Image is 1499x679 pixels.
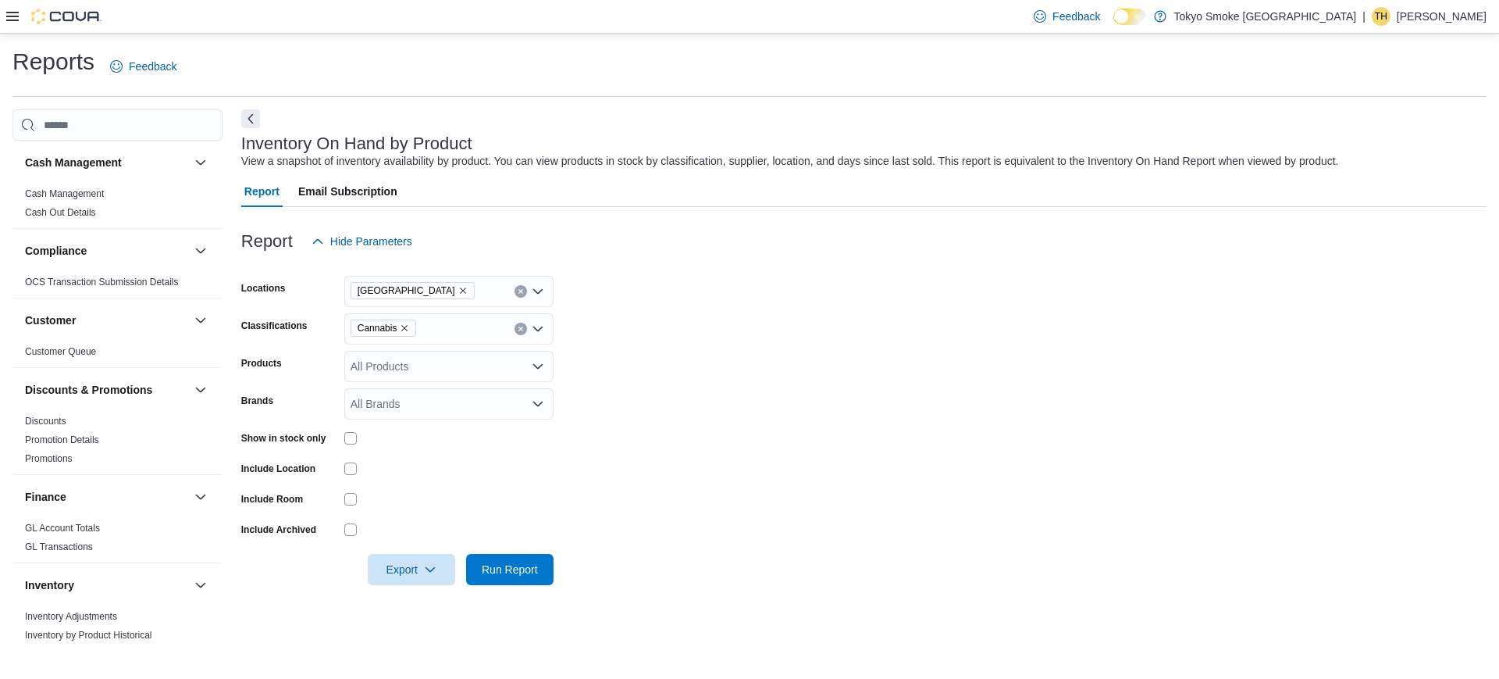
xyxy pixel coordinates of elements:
div: Customer [12,342,223,367]
a: Feedback [104,51,183,82]
span: Cannabis [351,320,417,337]
a: OCS Transaction Submission Details [25,277,179,288]
a: Inventory Adjustments [25,611,117,622]
a: Inventory Count Details [25,649,123,659]
h3: Discounts & Promotions [25,382,152,398]
span: Feedback [1052,9,1100,24]
span: TH [1375,7,1387,26]
div: View a snapshot of inventory availability by product. You can view products in stock by classific... [241,153,1339,170]
a: Cash Out Details [25,207,96,218]
label: Include Room [241,493,303,506]
input: Dark Mode [1113,9,1146,25]
img: Cova [31,9,101,24]
p: Tokyo Smoke [GEOGRAPHIC_DATA] [1174,7,1357,26]
label: Classifications [241,320,308,332]
h3: Inventory [25,577,74,593]
button: Finance [191,488,210,506]
button: Remove Eglinton Town Centre from selection in this group [458,286,468,295]
button: Inventory [191,576,210,595]
a: Discounts [25,416,66,427]
label: Include Location [241,463,315,475]
button: Open list of options [532,285,544,298]
a: GL Account Totals [25,523,100,534]
span: Cash Out Details [25,206,96,219]
label: Brands [241,395,273,407]
div: Discounts & Promotions [12,412,223,474]
a: Promotions [25,453,73,464]
button: Clear input [515,285,527,298]
button: Export [368,554,455,585]
a: Customer Queue [25,346,96,357]
h3: Customer [25,313,76,328]
button: Finance [25,489,188,505]
button: Open list of options [532,360,544,373]
a: Feedback [1027,1,1106,32]
label: Locations [241,282,286,295]
a: Inventory by Product Historical [25,630,152,641]
a: Promotion Details [25,434,99,445]
span: Inventory Count Details [25,648,123,660]
span: Dark Mode [1113,25,1114,26]
span: Customer Queue [25,345,96,358]
h3: Compliance [25,243,87,259]
a: GL Transactions [25,541,93,552]
span: Report [244,176,280,207]
div: Cash Management [12,184,223,228]
h1: Reports [12,46,94,77]
button: Inventory [25,577,188,593]
button: Remove Cannabis from selection in this group [400,323,409,333]
span: Inventory by Product Historical [25,629,152,641]
span: GL Account Totals [25,522,100,534]
span: Eglinton Town Centre [351,282,475,299]
span: Promotion Details [25,434,99,446]
button: Compliance [191,241,210,260]
span: Run Report [482,562,538,577]
button: Cash Management [25,155,188,170]
span: OCS Transaction Submission Details [25,276,179,288]
span: Feedback [129,59,176,74]
h3: Inventory On Hand by Product [241,134,472,153]
span: Export [377,554,446,585]
span: Hide Parameters [330,234,412,249]
p: | [1362,7,1365,26]
button: Cash Management [191,153,210,172]
a: Cash Management [25,188,104,199]
span: Cash Management [25,188,104,200]
button: Open list of options [532,398,544,410]
label: Include Archived [241,524,316,536]
button: Next [241,109,260,128]
span: Promotions [25,452,73,465]
button: Compliance [25,243,188,259]
button: Clear input [515,323,527,335]
p: [PERSON_NAME] [1397,7,1487,26]
button: Run Report [466,554,554,585]
div: Trishauna Hyatt [1372,7,1390,26]
span: Email Subscription [298,176,397,207]
button: Customer [25,313,188,328]
button: Discounts & Promotions [191,381,210,399]
label: Products [241,357,282,370]
h3: Cash Management [25,155,122,170]
div: Finance [12,519,223,563]
button: Customer [191,311,210,330]
span: GL Transactions [25,541,93,553]
button: Open list of options [532,323,544,335]
span: Cannabis [358,320,397,336]
h3: Finance [25,489,66,505]
span: Discounts [25,415,66,427]
h3: Report [241,232,293,251]
span: Inventory Adjustments [25,610,117,623]
div: Compliance [12,273,223,298]
span: [GEOGRAPHIC_DATA] [358,283,455,298]
button: Hide Parameters [305,226,418,257]
label: Show in stock only [241,432,326,445]
button: Discounts & Promotions [25,382,188,398]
